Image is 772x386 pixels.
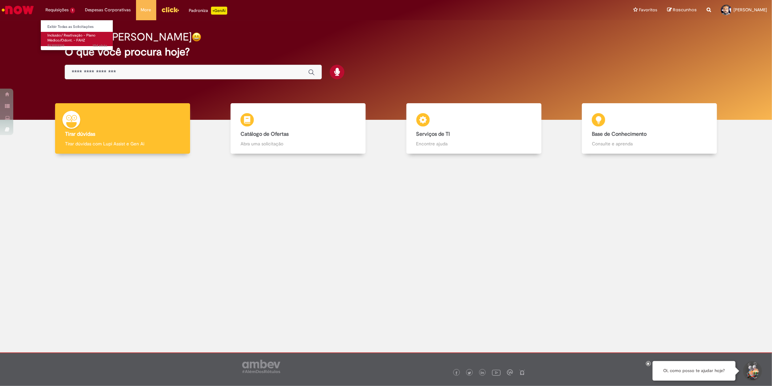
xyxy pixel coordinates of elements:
[47,43,107,48] span: R13552219
[40,20,113,50] ul: Requisições
[653,361,736,381] div: Oi, como posso te ajudar hoje?
[210,103,386,154] a: Catálogo de Ofertas Abra uma solicitação
[141,7,151,13] span: More
[85,7,131,13] span: Despesas Corporativas
[492,368,501,377] img: logo_footer_youtube.png
[468,371,471,375] img: logo_footer_twitter.png
[161,5,179,15] img: click_logo_yellow_360x200.png
[519,369,525,375] img: logo_footer_naosei.png
[41,23,114,31] a: Exibir Todas as Solicitações
[241,140,356,147] p: Abra uma solicitação
[189,7,227,15] div: Padroniza
[673,7,697,13] span: Rascunhos
[93,43,107,48] time: 19/09/2025 23:59:58
[416,131,450,137] b: Serviços de TI
[742,361,762,381] button: Iniciar Conversa de Suporte
[65,46,707,58] h2: O que você procura hoje?
[507,369,513,375] img: logo_footer_workplace.png
[65,140,180,147] p: Tirar dúvidas com Lupi Assist e Gen Ai
[1,3,35,17] img: ServiceNow
[667,7,697,13] a: Rascunhos
[35,103,210,154] a: Tirar dúvidas Tirar dúvidas com Lupi Assist e Gen Ai
[241,131,289,137] b: Catálogo de Ofertas
[93,43,107,48] span: 10d atrás
[592,140,707,147] p: Consulte e aprenda
[65,131,95,137] b: Tirar dúvidas
[734,7,767,13] span: [PERSON_NAME]
[211,7,227,15] p: +GenAi
[45,7,69,13] span: Requisições
[65,31,192,43] h2: Bom dia, [PERSON_NAME]
[592,131,647,137] b: Base de Conhecimento
[416,140,531,147] p: Encontre ajuda
[242,360,280,373] img: logo_footer_ambev_rotulo_gray.png
[192,32,201,42] img: happy-face.png
[639,7,657,13] span: Favoritos
[47,33,96,43] span: Inclusão/ Reativação - Plano Médico/Odont. - FAHZ
[481,371,484,375] img: logo_footer_linkedin.png
[455,371,458,375] img: logo_footer_facebook.png
[386,103,562,154] a: Serviços de TI Encontre ajuda
[70,8,75,13] span: 1
[562,103,737,154] a: Base de Conhecimento Consulte e aprenda
[41,32,114,46] a: Aberto R13552219 : Inclusão/ Reativação - Plano Médico/Odont. - FAHZ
